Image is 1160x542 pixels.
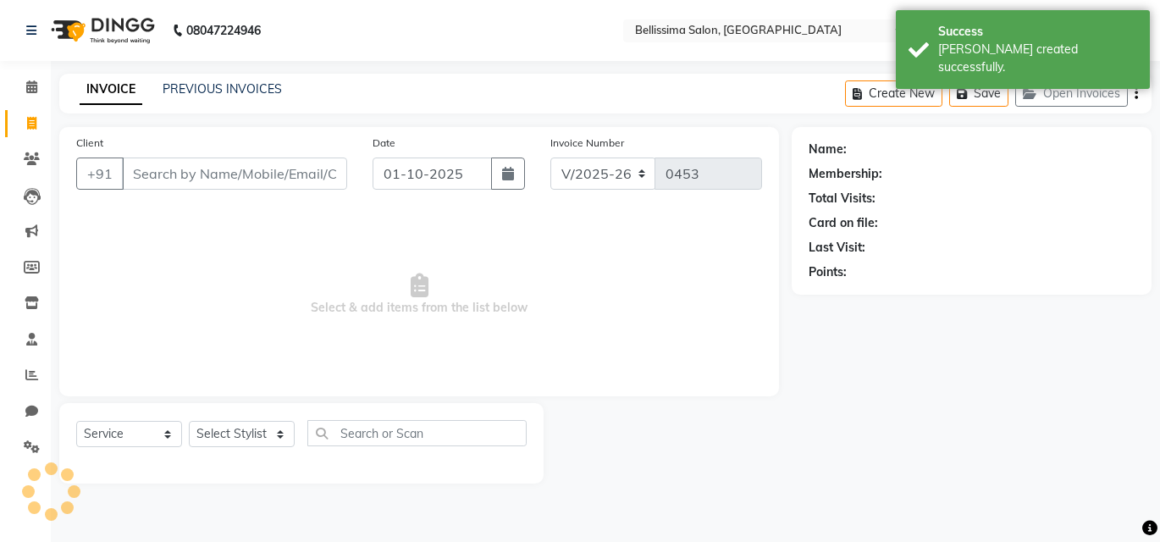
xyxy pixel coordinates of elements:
[307,420,527,446] input: Search or Scan
[76,135,103,151] label: Client
[163,81,282,97] a: PREVIOUS INVOICES
[373,135,395,151] label: Date
[809,141,847,158] div: Name:
[122,158,347,190] input: Search by Name/Mobile/Email/Code
[550,135,624,151] label: Invoice Number
[76,210,762,379] span: Select & add items from the list below
[809,239,865,257] div: Last Visit:
[809,214,878,232] div: Card on file:
[809,190,876,207] div: Total Visits:
[809,263,847,281] div: Points:
[1015,80,1128,107] button: Open Invoices
[938,23,1137,41] div: Success
[80,75,142,105] a: INVOICE
[76,158,124,190] button: +91
[949,80,1008,107] button: Save
[845,80,942,107] button: Create New
[809,165,882,183] div: Membership:
[938,41,1137,76] div: Bill created successfully.
[186,7,261,54] b: 08047224946
[43,7,159,54] img: logo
